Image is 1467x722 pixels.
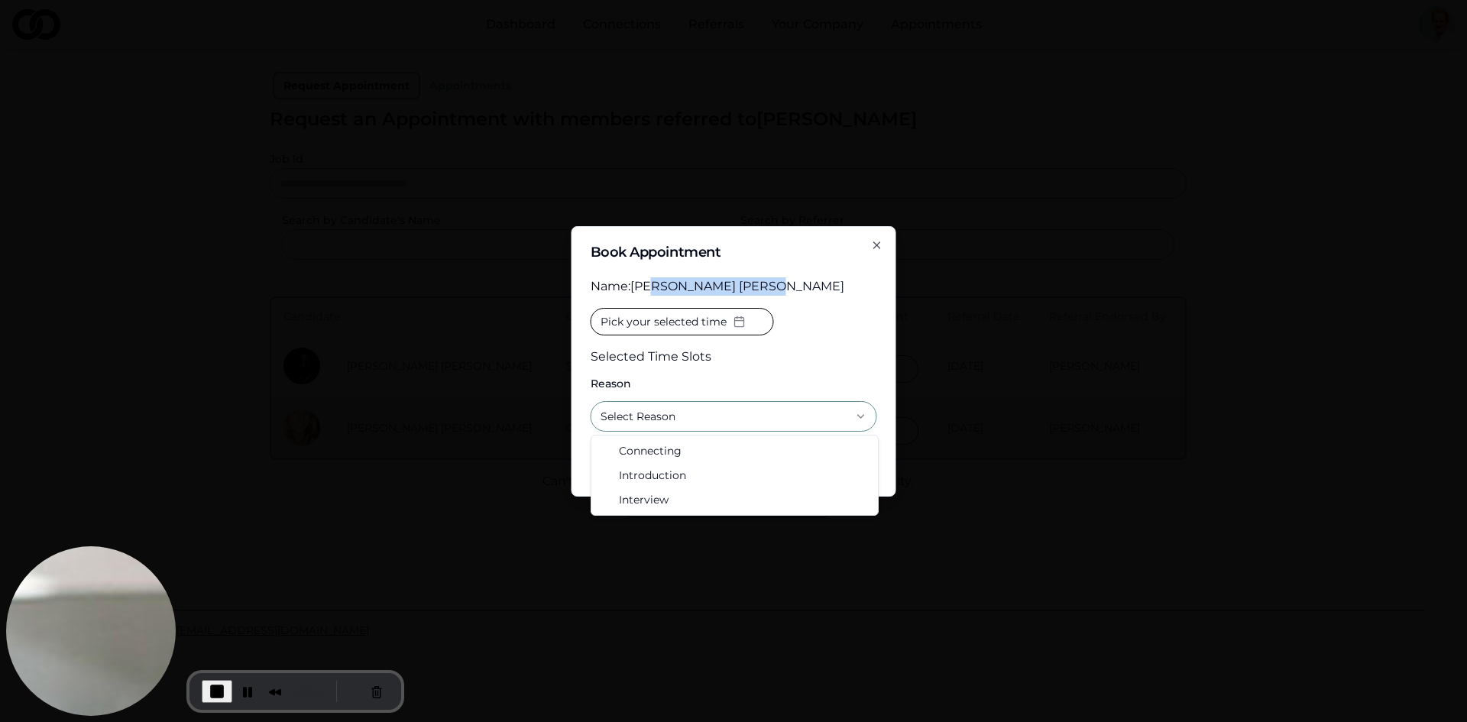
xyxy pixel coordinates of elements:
span: Connecting [619,443,682,458]
h2: Book Appointment [591,245,877,259]
span: Interview [619,492,669,507]
span: Pick your selected time [601,314,727,329]
div: Name: [PERSON_NAME] [PERSON_NAME] [591,277,877,296]
h3: Selected Time Slots [591,348,774,366]
label: Reason [591,378,877,389]
span: Introduction [619,468,686,483]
